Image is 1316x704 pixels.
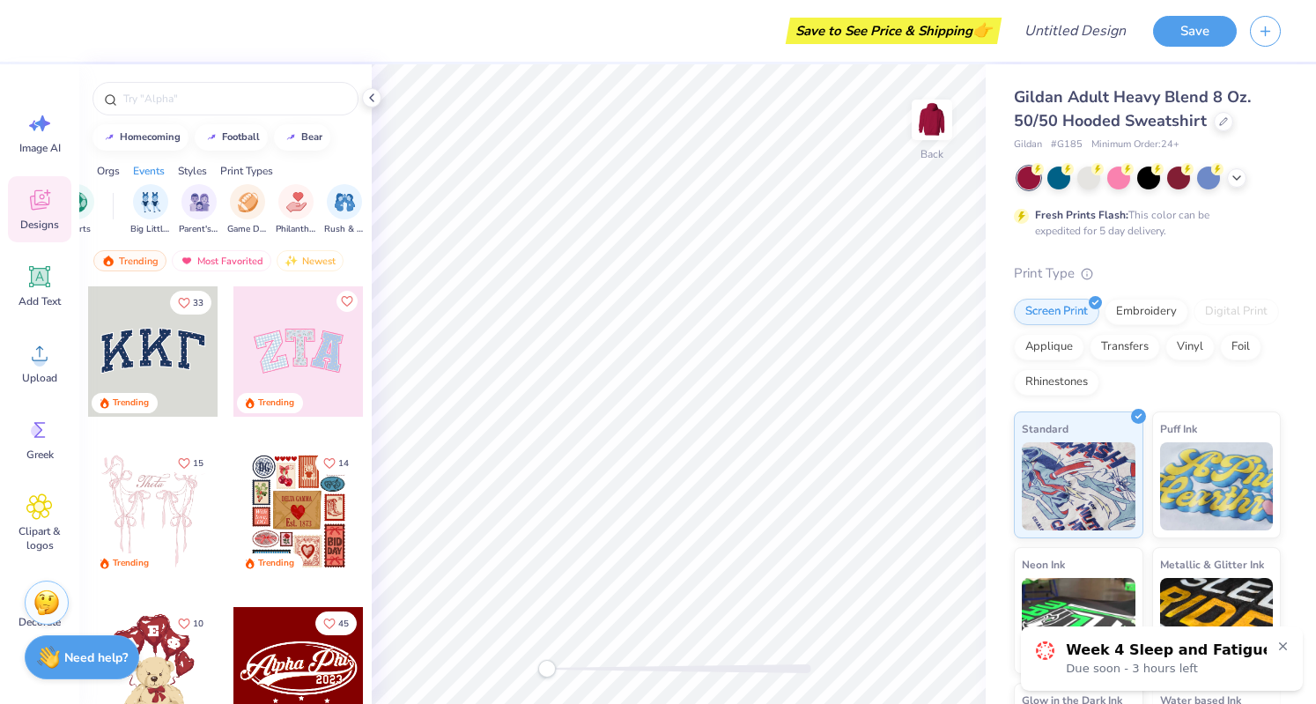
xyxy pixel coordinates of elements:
[113,396,149,410] div: Trending
[170,291,211,315] button: Like
[170,611,211,635] button: Like
[113,557,149,570] div: Trending
[1160,419,1197,438] span: Puff Ink
[193,459,203,468] span: 15
[1051,137,1083,152] span: # G185
[1035,207,1252,239] div: This color can be expedited for 5 day delivery.
[172,250,271,271] div: Most Favorited
[222,132,260,142] div: football
[18,294,61,308] span: Add Text
[1105,299,1188,325] div: Embroidery
[790,18,997,44] div: Save to See Price & Shipping
[1014,137,1042,152] span: Gildan
[315,611,357,635] button: Like
[97,163,120,179] div: Orgs
[1160,442,1274,530] img: Puff Ink
[920,146,943,162] div: Back
[286,192,307,212] img: Philanthropy Image
[914,102,950,137] img: Back
[20,218,59,232] span: Designs
[338,619,349,628] span: 45
[285,255,299,267] img: newest.gif
[130,184,171,236] div: filter for Big Little Reveal
[1035,208,1128,222] strong: Fresh Prints Flash:
[335,192,355,212] img: Rush & Bid Image
[22,371,57,385] span: Upload
[972,19,992,41] span: 👉
[220,163,273,179] div: Print Types
[11,524,69,552] span: Clipart & logos
[120,132,181,142] div: homecoming
[324,184,365,236] button: filter button
[1160,578,1274,666] img: Metallic & Glitter Ink
[26,448,54,462] span: Greek
[189,192,210,212] img: Parent's Weekend Image
[276,184,316,236] div: filter for Philanthropy
[258,396,294,410] div: Trending
[324,184,365,236] div: filter for Rush & Bid
[1010,13,1140,48] input: Untitled Design
[227,223,268,236] span: Game Day
[122,90,347,107] input: Try "Alpha"
[1022,419,1068,438] span: Standard
[204,132,218,143] img: trend_line.gif
[19,141,61,155] span: Image AI
[1014,299,1099,325] div: Screen Print
[276,223,316,236] span: Philanthropy
[301,132,322,142] div: bear
[92,124,189,151] button: homecoming
[130,184,171,236] button: filter button
[1014,263,1281,284] div: Print Type
[227,184,268,236] div: filter for Game Day
[324,223,365,236] span: Rush & Bid
[180,255,194,267] img: most_fav.gif
[64,649,128,666] strong: Need help?
[195,124,268,151] button: football
[178,163,207,179] div: Styles
[336,291,358,312] button: Like
[101,255,115,267] img: trending.gif
[18,615,61,629] span: Decorate
[277,250,344,271] div: Newest
[284,132,298,143] img: trend_line.gif
[1090,334,1160,360] div: Transfers
[1022,442,1135,530] img: Standard
[1220,334,1261,360] div: Foil
[315,451,357,475] button: Like
[238,192,258,212] img: Game Day Image
[1194,299,1279,325] div: Digital Print
[1014,334,1084,360] div: Applique
[274,124,330,151] button: bear
[1165,334,1215,360] div: Vinyl
[1022,578,1135,666] img: Neon Ink
[141,192,160,212] img: Big Little Reveal Image
[1153,16,1237,47] button: Save
[338,459,349,468] span: 14
[179,184,219,236] div: filter for Parent's Weekend
[1022,555,1065,574] span: Neon Ink
[227,184,268,236] button: filter button
[133,163,165,179] div: Events
[179,223,219,236] span: Parent's Weekend
[193,619,203,628] span: 10
[179,184,219,236] button: filter button
[130,223,171,236] span: Big Little Reveal
[1014,86,1251,131] span: Gildan Adult Heavy Blend 8 Oz. 50/50 Hooded Sweatshirt
[193,299,203,308] span: 33
[102,132,116,143] img: trend_line.gif
[170,451,211,475] button: Like
[1014,369,1099,396] div: Rhinestones
[258,557,294,570] div: Trending
[1091,137,1179,152] span: Minimum Order: 24 +
[1160,555,1264,574] span: Metallic & Glitter Ink
[93,250,166,271] div: Trending
[538,660,556,678] div: Accessibility label
[276,184,316,236] button: filter button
